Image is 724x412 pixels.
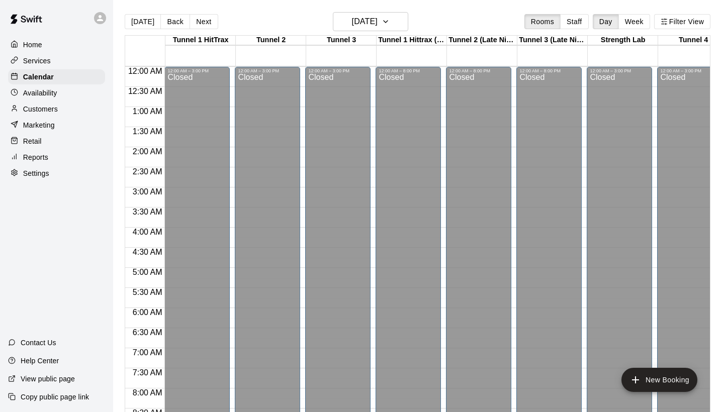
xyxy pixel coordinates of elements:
button: Next [190,14,218,29]
span: 2:00 AM [130,147,165,156]
button: Rooms [524,14,561,29]
button: Week [618,14,650,29]
a: Settings [8,166,105,181]
span: 8:00 AM [130,388,165,397]
p: Retail [23,136,42,146]
span: 5:00 AM [130,268,165,276]
div: Strength Lab [588,36,658,45]
div: 12:00 AM – 8:00 PM [519,68,579,73]
div: 12:00 AM – 3:00 PM [308,68,368,73]
p: Availability [23,88,57,98]
p: Customers [23,104,58,114]
a: Availability [8,85,105,100]
span: 6:30 AM [130,328,165,337]
span: 12:00 AM [126,67,165,75]
p: Settings [23,168,49,178]
div: Tunnel 2 [236,36,306,45]
p: Help Center [21,356,59,366]
p: View public page [21,374,75,384]
span: 12:30 AM [126,87,165,95]
a: Home [8,37,105,52]
div: 12:00 AM – 8:00 PM [449,68,508,73]
span: 4:00 AM [130,228,165,236]
span: 1:30 AM [130,127,165,136]
span: 5:30 AM [130,288,165,296]
button: Staff [560,14,589,29]
div: Tunnel 2 (Late Night) [447,36,517,45]
span: 1:00 AM [130,107,165,116]
p: Services [23,56,51,66]
div: 12:00 AM – 3:00 PM [590,68,649,73]
p: Reports [23,152,48,162]
div: Tunnel 1 Hittrax (Late Night) [377,36,447,45]
span: 7:00 AM [130,348,165,357]
div: 12:00 AM – 3:00 PM [167,68,227,73]
p: Home [23,40,42,50]
p: Contact Us [21,338,56,348]
h6: [DATE] [352,15,378,29]
div: Tunnel 3 (Late Night) [517,36,588,45]
button: [DATE] [333,12,408,31]
span: 3:30 AM [130,208,165,216]
div: 12:00 AM – 3:00 PM [660,68,719,73]
p: Marketing [23,120,55,130]
div: Tunnel 3 [306,36,377,45]
button: Back [160,14,190,29]
a: Marketing [8,118,105,133]
p: Calendar [23,72,54,82]
div: Tunnel 1 HitTrax [165,36,236,45]
span: 6:00 AM [130,308,165,317]
span: 7:30 AM [130,368,165,377]
div: 12:00 AM – 8:00 PM [379,68,438,73]
span: 3:00 AM [130,187,165,196]
div: 12:00 AM – 3:00 PM [238,68,297,73]
p: Copy public page link [21,392,89,402]
a: Calendar [8,69,105,84]
a: Reports [8,150,105,165]
a: Customers [8,101,105,117]
button: Day [593,14,619,29]
a: Services [8,53,105,68]
span: 2:30 AM [130,167,165,176]
span: 4:30 AM [130,248,165,256]
button: Filter View [654,14,710,29]
button: add [621,368,697,392]
a: Retail [8,134,105,149]
button: [DATE] [125,14,161,29]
